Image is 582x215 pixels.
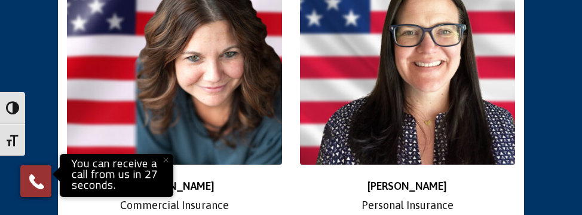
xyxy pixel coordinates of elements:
[63,157,170,194] p: You can receive a call from us in 27 seconds.
[135,180,215,192] strong: [PERSON_NAME]
[367,180,447,192] strong: [PERSON_NAME]
[27,172,46,191] img: Phone icon
[152,147,179,173] button: Close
